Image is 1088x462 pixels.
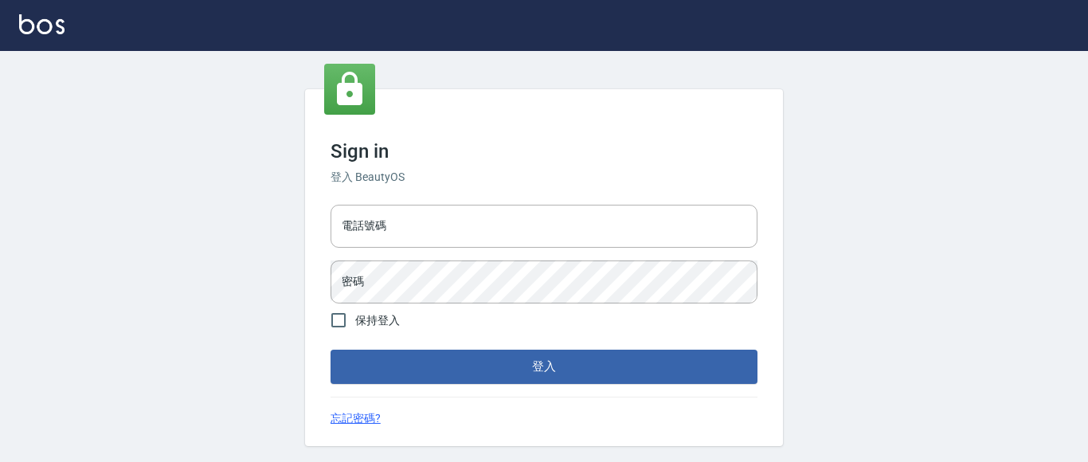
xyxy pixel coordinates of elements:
[331,169,757,186] h6: 登入 BeautyOS
[355,312,400,329] span: 保持登入
[331,410,381,427] a: 忘記密碼?
[331,350,757,383] button: 登入
[19,14,65,34] img: Logo
[331,140,757,162] h3: Sign in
